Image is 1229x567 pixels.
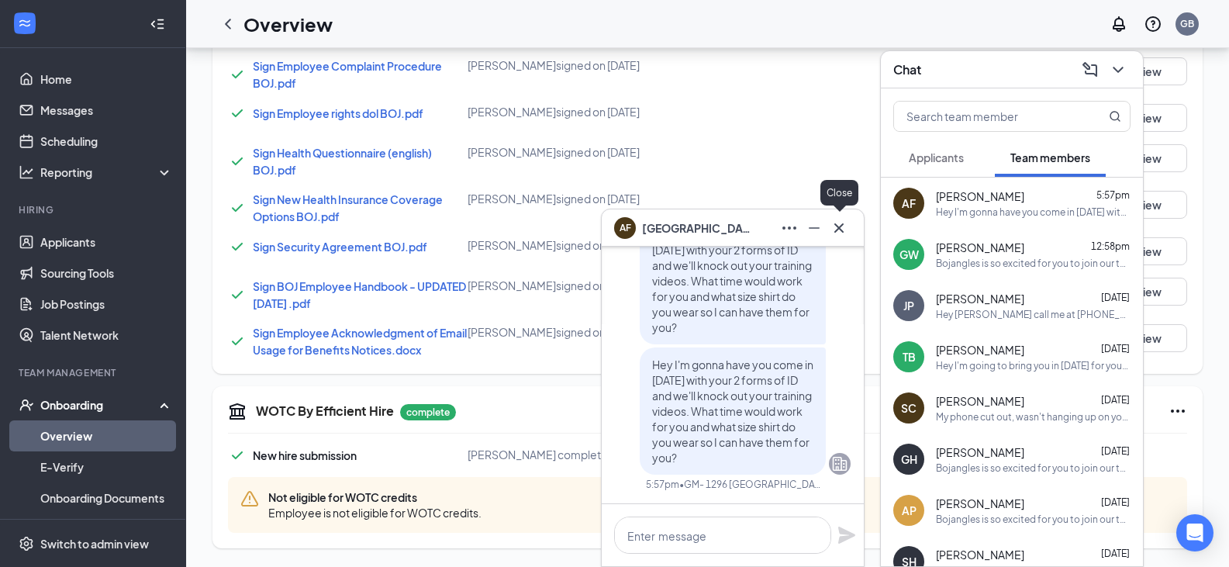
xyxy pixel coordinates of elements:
div: [PERSON_NAME] signed on [DATE] [468,237,787,253]
div: AF [902,195,916,211]
div: Hey I'm going to bring you in [DATE] for your first day at 4pm. Please remember to bring 2 forms ... [936,359,1131,372]
h1: Overview [243,11,333,37]
a: Overview [40,420,173,451]
div: [PERSON_NAME] signed on [DATE] [468,104,787,119]
span: New hire submission [253,448,357,462]
a: Sign New Health Insurance Coverage Options BOJ.pdf [253,192,443,223]
svg: Collapse [150,16,165,32]
button: ComposeMessage [1078,57,1103,82]
svg: Government [228,402,247,420]
div: AP [902,503,917,518]
span: [PERSON_NAME] completed on [DATE] [468,448,664,462]
span: [PERSON_NAME] [936,547,1024,562]
span: • GM- 1296 [GEOGRAPHIC_DATA] [679,478,823,491]
div: Bojangles is so excited for you to join our team! Do you know anyone else who might be interested... [936,513,1131,526]
button: View [1110,104,1187,132]
div: Hey [PERSON_NAME] call me at [PHONE_NUMBER] at your earliest convenience please [936,308,1131,321]
button: Minimize [802,216,827,240]
a: E-Verify [40,451,173,482]
svg: ChevronDown [1109,61,1127,79]
div: [PERSON_NAME] signed on [DATE] [468,324,787,340]
span: [PERSON_NAME] [936,188,1024,204]
svg: Ellipses [1169,402,1187,420]
p: complete [400,404,456,420]
a: Job Postings [40,289,173,320]
svg: Cross [830,219,848,237]
div: SC [901,400,917,416]
button: View [1110,144,1187,172]
a: Sign Health Questionnaire (english) BOJ.pdf [253,146,432,177]
a: Messages [40,95,173,126]
svg: Minimize [805,219,823,237]
a: Home [40,64,173,95]
svg: Ellipses [780,219,799,237]
span: Sign Employee rights dol BOJ.pdf [253,106,423,120]
span: Hey I'm gonna have you come in [DATE] with your 2 forms of ID and we'll knock out your training v... [652,227,813,334]
a: Applicants [40,226,173,258]
span: Applicants [909,150,964,164]
a: Sign BOJ Employee Handbook - UPDATED [DATE] .pdf [253,279,466,310]
span: 5:57pm [1096,189,1130,201]
span: [PERSON_NAME] [936,240,1024,255]
div: [PERSON_NAME] signed on [DATE] [468,144,787,160]
span: [PERSON_NAME] [936,496,1024,511]
div: 5:57pm [646,478,679,491]
a: Sign Employee Acknowledgment of Email Usage for Benefits Notices.docx [253,326,467,357]
div: JP [903,298,914,313]
svg: Analysis [19,164,34,180]
a: Scheduling [40,126,173,157]
svg: ChevronLeft [219,15,237,33]
svg: Notifications [1110,15,1128,33]
div: GW [899,247,919,262]
span: [DATE] [1101,343,1130,354]
svg: Plane [837,526,856,545]
span: [DATE] [1101,394,1130,406]
span: [PERSON_NAME] [936,393,1024,409]
svg: Checkmark [228,199,247,217]
svg: Checkmark [228,446,247,465]
a: Sign Security Agreement BOJ.pdf [253,240,427,254]
span: 12:58pm [1091,240,1130,252]
div: Bojangles is so excited for you to join our team! Do you know anyone else who might be interested... [936,462,1131,475]
span: [PERSON_NAME] [936,291,1024,306]
div: Close [820,180,858,206]
svg: Checkmark [228,65,247,84]
div: [PERSON_NAME] signed on [DATE] [468,191,787,206]
div: My phone cut out, wasn't hanging up on you, I had to go to Asheville for jeans, if you're still d... [936,410,1131,424]
div: [PERSON_NAME] signed on [DATE] [468,278,787,293]
svg: QuestionInfo [1144,15,1162,33]
a: Onboarding Documents [40,482,173,513]
a: Sourcing Tools [40,258,173,289]
div: Hiring [19,203,170,216]
a: Activity log [40,513,173,545]
span: Not eligible for WOTC credits [268,489,482,505]
svg: Settings [19,536,34,551]
button: Cross [827,216,851,240]
span: [DATE] [1101,548,1130,559]
svg: Warning [240,489,259,508]
svg: Checkmark [228,285,247,304]
svg: Checkmark [228,237,247,256]
div: Bojangles is so excited for you to join our team! Do you know anyone else who might be interested... [936,257,1131,270]
svg: MagnifyingGlass [1109,110,1121,123]
div: TB [903,349,916,365]
span: [DATE] [1101,496,1130,508]
div: Not eligible for WOTC credits [228,477,1187,533]
button: ChevronDown [1106,57,1131,82]
a: Sign Employee Complaint Procedure BOJ.pdf [253,59,442,90]
button: View [1110,191,1187,219]
span: Team members [1010,150,1090,164]
svg: Company [830,455,849,473]
input: Search team member [894,102,1078,131]
svg: ComposeMessage [1081,61,1100,79]
svg: UserCheck [19,397,34,413]
div: Hey I'm gonna have you come in [DATE] with your 2 forms of ID and we'll knock out your training v... [936,206,1131,219]
button: Ellipses [777,216,802,240]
